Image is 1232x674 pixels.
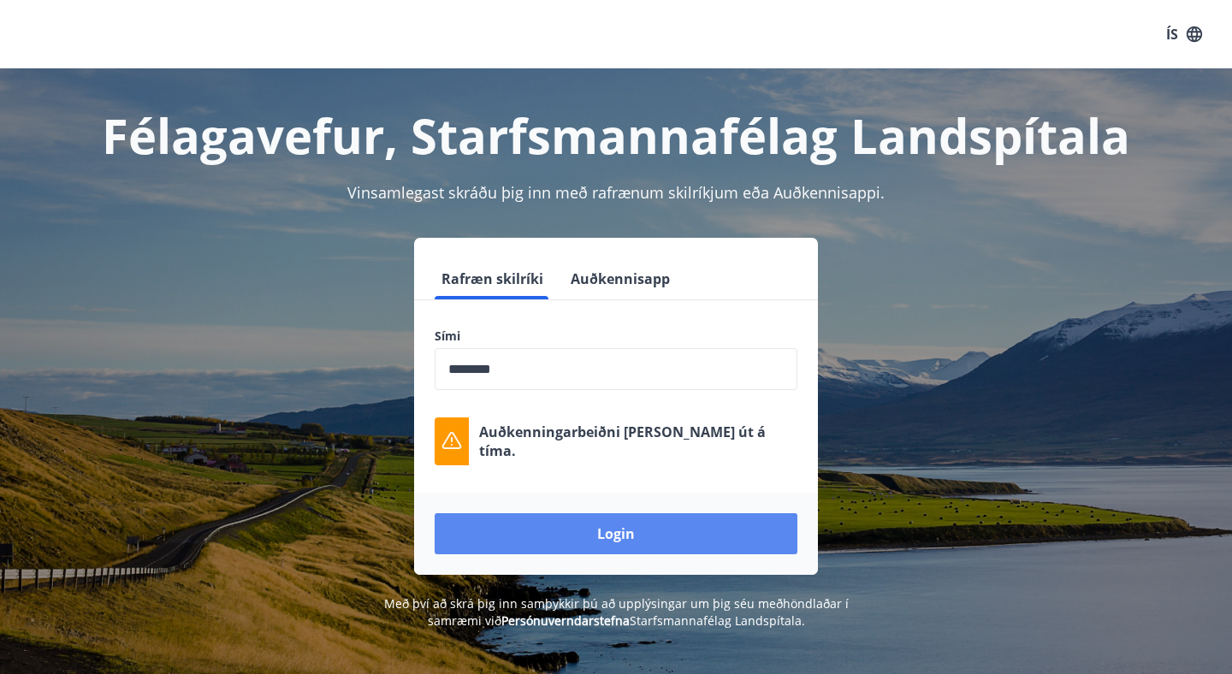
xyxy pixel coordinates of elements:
button: ÍS [1157,19,1211,50]
a: Persónuverndarstefna [501,612,630,629]
button: Auðkennisapp [564,258,677,299]
span: Með því að skrá þig inn samþykkir þú að upplýsingar um þig séu meðhöndlaðar í samræmi við Starfsm... [384,595,849,629]
h1: Félagavefur, Starfsmannafélag Landspítala [21,103,1211,168]
button: Rafræn skilríki [435,258,550,299]
button: Login [435,513,797,554]
label: Sími [435,328,797,345]
p: Auðkenningarbeiðni [PERSON_NAME] út á tíma. [479,423,797,460]
span: Vinsamlegast skráðu þig inn með rafrænum skilríkjum eða Auðkennisappi. [347,182,885,203]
